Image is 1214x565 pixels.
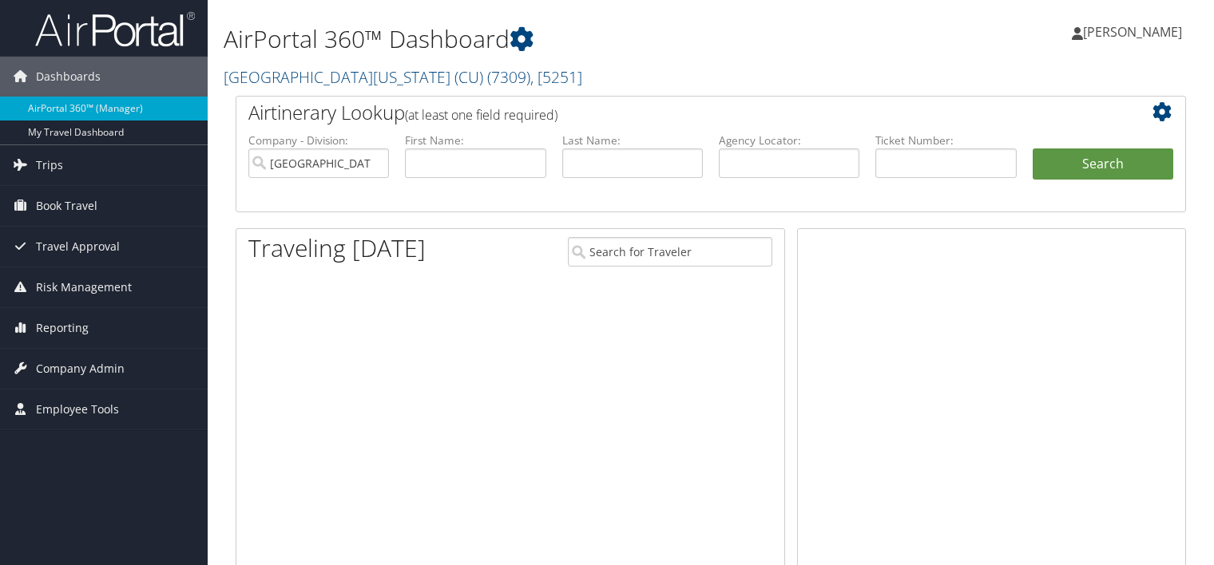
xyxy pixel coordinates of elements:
[36,57,101,97] span: Dashboards
[1033,148,1173,180] button: Search
[36,186,97,226] span: Book Travel
[562,132,703,148] label: Last Name:
[36,349,125,389] span: Company Admin
[568,237,772,267] input: Search for Traveler
[35,10,195,48] img: airportal-logo.png
[530,66,582,88] span: , [ 5251 ]
[405,106,557,124] span: (at least one field required)
[224,66,582,88] a: [GEOGRAPHIC_DATA][US_STATE] (CU)
[248,99,1094,126] h2: Airtinerary Lookup
[248,231,426,265] h1: Traveling [DATE]
[36,227,120,267] span: Travel Approval
[36,308,89,348] span: Reporting
[487,66,530,88] span: ( 7309 )
[36,389,119,429] span: Employee Tools
[1083,23,1182,41] span: [PERSON_NAME]
[875,132,1016,148] label: Ticket Number:
[719,132,859,148] label: Agency Locator:
[1072,8,1198,56] a: [PERSON_NAME]
[36,145,63,185] span: Trips
[248,132,389,148] label: Company - Division:
[224,22,873,56] h1: AirPortal 360™ Dashboard
[36,267,132,307] span: Risk Management
[405,132,546,148] label: First Name:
